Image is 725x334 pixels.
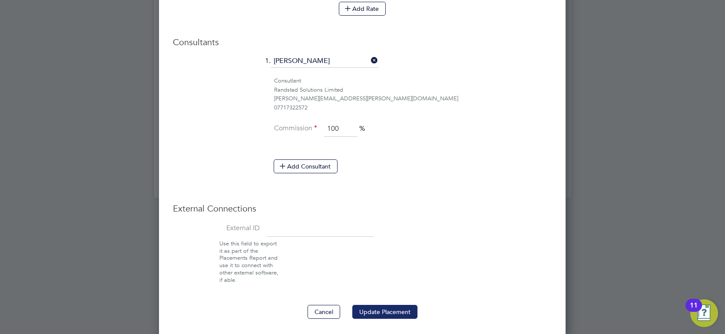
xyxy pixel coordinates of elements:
div: Consutlant [274,76,552,86]
label: Commission [274,124,317,133]
div: 11 [690,305,698,317]
div: [PERSON_NAME][EMAIL_ADDRESS][PERSON_NAME][DOMAIN_NAME] [274,94,552,103]
button: Add Rate [339,2,386,16]
input: Search for... [271,55,378,68]
button: Update Placement [352,305,417,319]
h3: External Connections [173,203,552,214]
button: Add Consultant [274,159,338,173]
button: Cancel [308,305,340,319]
li: 1. [173,55,552,76]
button: Open Resource Center, 11 new notifications [690,299,718,327]
span: % [359,124,365,133]
div: 07717322572 [274,103,552,112]
h3: Consultants [173,36,552,48]
div: Randstad Solutions Limited [274,86,552,95]
span: Use this field to export it as part of the Placements Report and use it to connect with other ext... [219,240,278,284]
label: External ID [173,224,260,233]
